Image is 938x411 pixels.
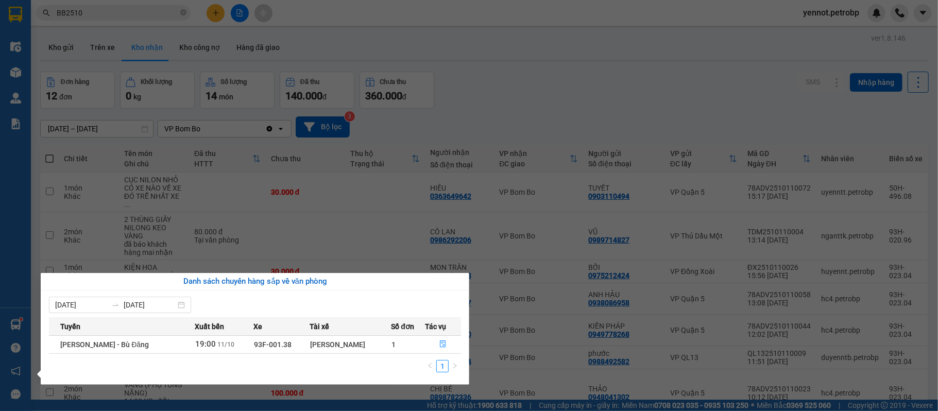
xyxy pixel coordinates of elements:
span: Số đơn [391,321,414,332]
span: right [452,363,458,369]
span: 1 [391,340,396,349]
div: Danh sách chuyến hàng sắp về văn phòng [49,276,461,288]
input: Đến ngày [124,299,176,311]
span: 93F-001.38 [254,340,292,349]
span: 19:00 [196,339,216,349]
button: right [449,360,461,372]
span: Xuất bến [195,321,225,332]
span: swap-right [111,301,120,309]
input: Từ ngày [55,299,107,311]
li: Previous Page [424,360,436,372]
li: 1 [436,360,449,372]
div: [PERSON_NAME] [310,339,390,350]
li: Next Page [449,360,461,372]
span: Tài xế [310,321,329,332]
span: Tuyến [60,321,80,332]
span: Xe [253,321,262,332]
span: 11/10 [218,341,235,348]
button: file-done [426,336,461,353]
a: 1 [437,361,448,372]
button: left [424,360,436,372]
span: [PERSON_NAME] - Bù Đăng [60,340,149,349]
span: to [111,301,120,309]
span: left [427,363,433,369]
span: file-done [439,340,447,349]
span: Tác vụ [425,321,447,332]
